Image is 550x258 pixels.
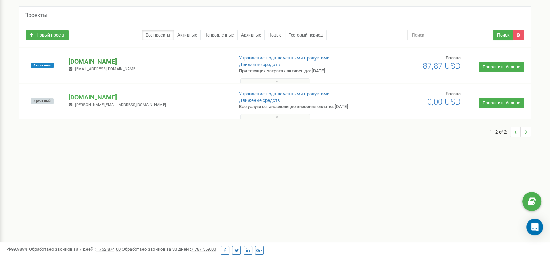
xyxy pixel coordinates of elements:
h5: Проекты [24,12,47,18]
span: Обработано звонков за 30 дней : [122,247,216,252]
span: 99,989% [7,247,28,252]
u: 7 787 559,00 [191,247,216,252]
span: [EMAIL_ADDRESS][DOMAIN_NAME] [75,67,136,71]
p: Все услуги остановлены до внесения оплаты: [DATE] [239,104,356,110]
a: Движение средств [239,98,280,103]
p: [DOMAIN_NAME] [69,93,228,102]
span: Активный [31,63,54,68]
a: Все проекты [142,30,174,40]
a: Непродленные [200,30,238,40]
div: Open Intercom Messenger [526,219,543,235]
a: Движение средств [239,62,280,67]
a: Тестовый период [285,30,327,40]
a: Новые [264,30,285,40]
span: Баланс [445,91,460,96]
span: 0,00 USD [427,97,460,107]
a: Архивные [237,30,265,40]
nav: ... [489,120,531,144]
a: Активные [174,30,201,40]
input: Поиск [407,30,494,40]
span: Архивный [31,98,54,104]
span: 1 - 2 of 2 [489,127,510,137]
a: Пополнить баланс [479,62,524,72]
span: 87,87 USD [422,61,460,71]
p: При текущих затратах активен до: [DATE] [239,68,356,74]
span: [PERSON_NAME][EMAIL_ADDRESS][DOMAIN_NAME] [75,103,166,107]
span: Обработано звонков за 7 дней : [29,247,121,252]
a: Управление подключенными продуктами [239,55,330,61]
a: Новый проект [26,30,69,40]
span: Баланс [445,55,460,61]
button: Поиск [493,30,513,40]
p: [DOMAIN_NAME] [69,57,228,66]
a: Управление подключенными продуктами [239,91,330,96]
a: Пополнить баланс [479,98,524,108]
u: 1 752 874,00 [96,247,121,252]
